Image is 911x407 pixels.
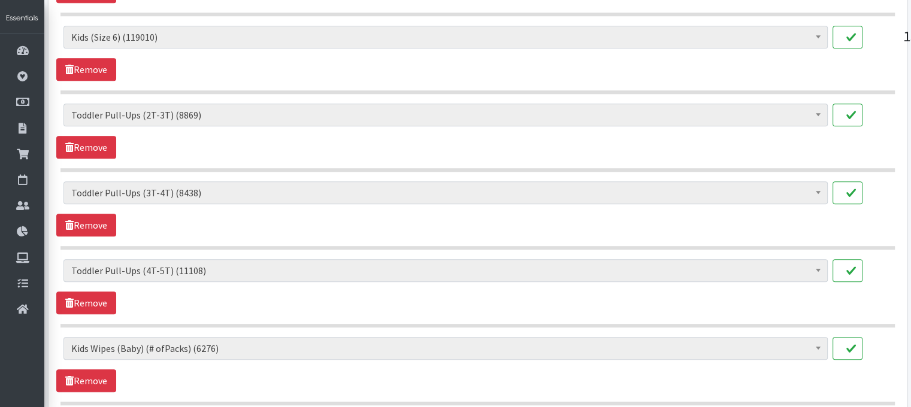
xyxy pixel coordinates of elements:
a: Remove [56,136,116,159]
a: Remove [56,214,116,236]
input: Quantity [833,259,862,282]
span: Toddler Pull-Ups (3T-4T) (8438) [63,181,828,204]
input: Quantity [833,26,862,48]
input: Quantity [833,104,862,126]
span: Toddler Pull-Ups (4T-5T) (11108) [71,262,820,279]
input: Quantity [833,337,862,360]
img: HumanEssentials [5,13,40,23]
span: Kids Wipes (Baby) (# ofPacks) (6276) [71,340,820,357]
span: Toddler Pull-Ups (2T-3T) (8869) [71,107,820,123]
span: Toddler Pull-Ups (4T-5T) (11108) [63,259,828,282]
span: Kids Wipes (Baby) (# ofPacks) (6276) [63,337,828,360]
span: Toddler Pull-Ups (2T-3T) (8869) [63,104,828,126]
span: Kids (Size 6) (119010) [63,26,828,48]
span: Kids (Size 6) (119010) [71,29,820,45]
span: Toddler Pull-Ups (3T-4T) (8438) [71,184,820,201]
a: Remove [56,291,116,314]
a: Remove [56,369,116,392]
a: Remove [56,58,116,81]
input: Quantity [833,181,862,204]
